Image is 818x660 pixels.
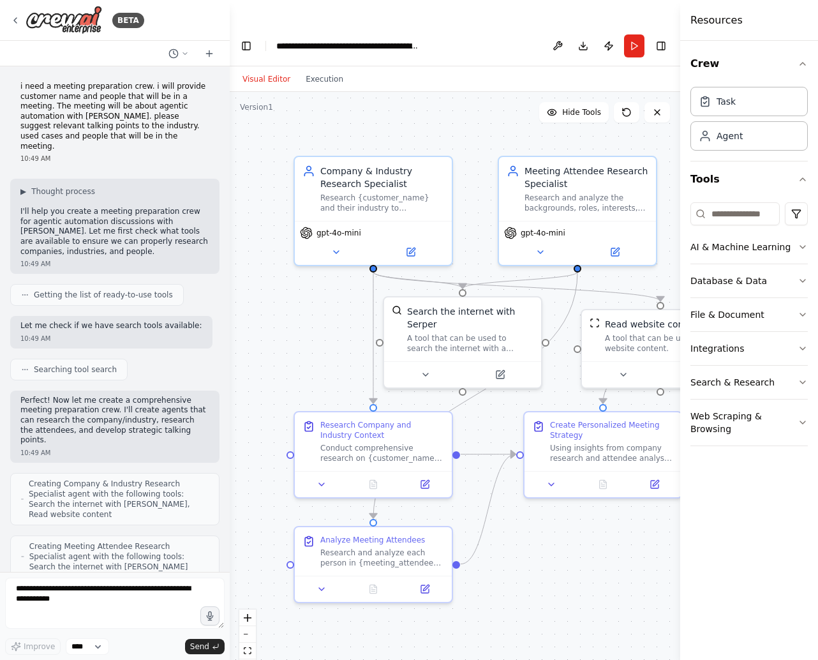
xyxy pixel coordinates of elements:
[20,207,209,257] p: I'll help you create a meeting preparation crew for agentic automation discussions with [PERSON_N...
[581,309,740,389] div: ScrapeWebsiteToolRead website contentA tool that can be used to read a website content.
[521,228,565,238] span: gpt-4o-mini
[407,333,533,354] div: A tool that can be used to search the internet with a search_query. Supports different search typ...
[112,13,144,28] div: BETA
[690,264,808,297] button: Database & Data
[346,477,401,492] button: No output available
[717,130,743,142] div: Agent
[498,156,657,266] div: Meeting Attendee Research SpecialistResearch and analyze the backgrounds, roles, interests, and p...
[20,259,209,269] div: 10:49 AM
[550,420,674,440] div: Create Personalized Meeting Strategy
[24,641,55,652] span: Improve
[20,186,95,197] button: ▶Thought process
[34,364,117,375] span: Searching tool search
[597,272,788,403] g: Edge from f927191e-1758-4e3a-85e6-e44d5cbbb681 to 55baff31-4ecf-477a-b018-4d9deb186469
[605,333,731,354] div: A tool that can be used to read a website content.
[550,443,674,463] div: Using insights from company research and attendee analysis, develop a comprehensive meeting prepa...
[235,71,298,87] button: Visual Editor
[632,477,676,492] button: Open in side panel
[240,102,273,112] div: Version 1
[20,321,202,331] p: Let me check if we have search tools available:
[717,95,736,108] div: Task
[523,411,683,499] div: Create Personalized Meeting StrategyUsing insights from company research and attendee analysis, d...
[185,639,225,654] button: Send
[456,272,584,289] g: Edge from f46b14d0-ef5d-4fbf-8563-f42657ca51c3 to 9af92cea-ae4b-4741-9444-56f90e9550f0
[26,6,102,34] img: Logo
[367,272,667,301] g: Edge from 6ec3c345-628e-418a-a29f-389bc63e397b to 69a1d21c-224a-46ec-bd90-0178a1a9c38b
[346,581,401,597] button: No output available
[461,448,516,461] g: Edge from ed54d69c-3cb9-4771-8abe-c3c696abda6b to 55baff31-4ecf-477a-b018-4d9deb186469
[29,479,209,520] span: Creating Company & Industry Research Specialist agent with the following tools: Search the intern...
[590,318,600,328] img: ScrapeWebsiteTool
[367,272,380,403] g: Edge from 6ec3c345-628e-418a-a29f-389bc63e397b to ed54d69c-3cb9-4771-8abe-c3c696abda6b
[605,318,702,331] div: Read website content
[652,37,670,55] button: Hide right sidebar
[690,46,808,82] button: Crew
[524,165,648,190] div: Meeting Attendee Research Specialist
[539,102,609,123] button: Hide Tools
[662,367,734,382] button: Open in side panel
[690,400,808,446] button: Web Scraping & Browsing
[407,305,533,331] div: Search the internet with Serper
[690,13,743,28] h4: Resources
[190,641,209,652] span: Send
[239,626,256,643] button: zoom out
[20,154,209,163] div: 10:49 AM
[320,443,444,463] div: Conduct comprehensive research on {customer_name} to understand their business model, industry ch...
[576,477,630,492] button: No output available
[383,296,542,389] div: SerperDevToolSearch the internet with SerperA tool that can be used to search the internet with a...
[200,606,219,626] button: Click to speak your automation idea
[294,156,453,266] div: Company & Industry Research SpecialistResearch {customer_name} and their industry to understand t...
[690,298,808,331] button: File & Document
[31,186,95,197] span: Thought process
[690,197,808,456] div: Tools
[562,107,601,117] span: Hide Tools
[239,610,256,626] button: zoom in
[20,82,209,151] p: i need a meeting preparation crew. i will provide customer name and people that will be in a meet...
[690,366,808,399] button: Search & Research
[690,332,808,365] button: Integrations
[524,193,648,213] div: Research and analyze the backgrounds, roles, interests, and professional profiles of {meeting_att...
[690,230,808,264] button: AI & Machine Learning
[375,244,447,260] button: Open in side panel
[320,535,425,545] div: Analyze Meeting Attendees
[199,46,219,61] button: Start a new chat
[320,548,444,568] div: Research and analyze each person in {meeting_attendees} to understand their professional backgrou...
[20,334,202,343] div: 10:49 AM
[320,420,444,440] div: Research Company and Industry Context
[29,541,209,572] span: Creating Meeting Attendee Research Specialist agent with the following tools: Search the internet...
[20,396,209,446] p: Perfect! Now let me create a comprehensive meeting preparation crew. I'll create agents that can ...
[367,272,584,518] g: Edge from f46b14d0-ef5d-4fbf-8563-f42657ca51c3 to cf637b24-1944-4bee-9199-69067e916738
[320,193,444,213] div: Research {customer_name} and their industry to understand their business model, challenges, curre...
[20,186,26,197] span: ▶
[276,40,420,52] nav: breadcrumb
[690,161,808,197] button: Tools
[403,477,447,492] button: Open in side panel
[320,165,444,190] div: Company & Industry Research Specialist
[316,228,361,238] span: gpt-4o-mini
[34,290,173,300] span: Getting the list of ready-to-use tools
[690,82,808,161] div: Crew
[239,643,256,659] button: fit view
[392,305,402,315] img: SerperDevTool
[294,526,453,603] div: Analyze Meeting AttendeesResearch and analyze each person in {meeting_attendees} to understand th...
[237,37,255,55] button: Hide left sidebar
[298,71,351,87] button: Execution
[20,448,209,458] div: 10:49 AM
[403,581,447,597] button: Open in side panel
[294,411,453,499] div: Research Company and Industry ContextConduct comprehensive research on {customer_name} to underst...
[579,244,651,260] button: Open in side panel
[163,46,194,61] button: Switch to previous chat
[5,638,61,655] button: Improve
[464,367,536,382] button: Open in side panel
[461,448,516,571] g: Edge from cf637b24-1944-4bee-9199-69067e916738 to 55baff31-4ecf-477a-b018-4d9deb186469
